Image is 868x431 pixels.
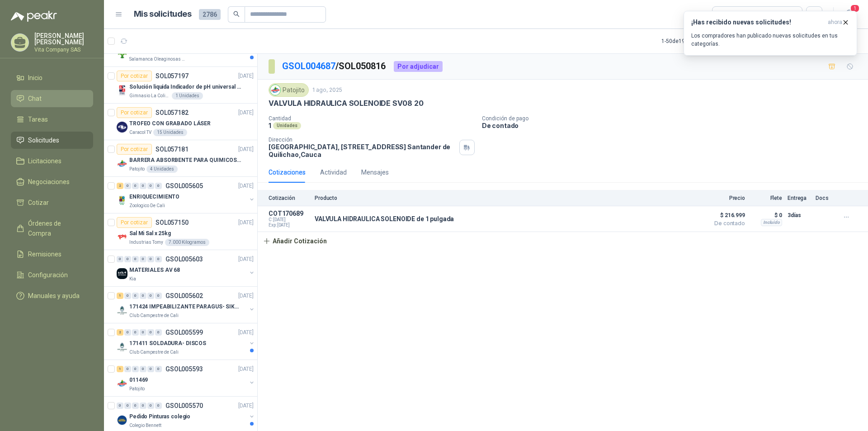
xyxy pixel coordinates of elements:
div: 0 [140,366,146,372]
div: 1 [117,293,123,299]
span: Solicitudes [28,135,59,145]
div: Unidades [273,122,301,129]
span: Configuración [28,270,68,280]
a: Chat [11,90,93,107]
div: 7.000 Kilogramos [165,239,209,246]
p: ENRIQUECIMIENTO [129,193,179,201]
p: Precio [700,195,745,201]
span: Remisiones [28,249,61,259]
p: Sal Mi Sal x 25kg [129,229,171,238]
p: Colegio Bennett [129,422,161,429]
p: SOL057197 [156,73,189,79]
div: 0 [140,403,146,409]
p: Patojito [129,166,145,173]
p: [DATE] [238,365,254,374]
h1: Mis solicitudes [134,8,192,21]
span: ahora [828,19,842,26]
a: 2 0 0 0 0 0 GSOL005599[DATE] Company Logo171411 SOLDADURA- DISCOSClub Campestre de Cali [117,327,255,356]
p: 3 días [788,210,810,221]
div: Actividad [320,167,347,177]
span: Inicio [28,73,42,83]
p: Club Campestre de Cali [129,349,179,356]
img: Company Logo [117,85,127,96]
img: Company Logo [117,378,127,389]
h3: ¡Has recibido nuevas solicitudes! [691,19,824,26]
p: [PERSON_NAME] [PERSON_NAME] [34,33,93,45]
p: 171411 SOLDADURA- DISCOS [129,339,206,348]
div: Por cotizar [117,217,152,228]
div: 0 [155,403,162,409]
img: Logo peakr [11,11,57,22]
p: Industrias Tomy [129,239,163,246]
p: Condición de pago [482,115,864,122]
p: VALVULA HIDRAULICA SOLENOIDE de 1 pulgada [315,215,454,223]
p: GSOL005603 [165,256,203,262]
a: Remisiones [11,246,93,263]
div: 0 [124,366,131,372]
img: Company Logo [117,232,127,242]
p: $ 0 [750,210,782,221]
p: Kia [129,275,136,283]
a: Licitaciones [11,152,93,170]
p: Producto [315,195,694,201]
div: 0 [140,256,146,262]
div: 1 [117,366,123,372]
span: Chat [28,94,42,104]
p: Gimnasio La Colina [129,92,170,99]
img: Company Logo [117,122,127,133]
p: [DATE] [238,109,254,117]
div: 0 [132,256,139,262]
div: 0 [147,403,154,409]
div: 0 [132,183,139,189]
p: / SOL050816 [282,59,387,73]
button: 1 [841,6,857,23]
img: Company Logo [117,341,127,352]
div: 0 [117,256,123,262]
a: 1 0 0 0 0 0 GSOL005593[DATE] Company Logo011469Patojito [117,364,255,393]
p: VALVULA HIDRAULICA SOLENOIDE SV08 20 [269,99,424,108]
img: Company Logo [117,268,127,279]
p: 011469 [129,376,148,384]
div: 2 [117,183,123,189]
div: 0 [132,366,139,372]
div: 0 [155,293,162,299]
a: 1 0 0 0 0 0 GSOL005602[DATE] Company Logo171424 IMPEABILIZANTE PARAGUS- SIKALASTICClub Campestre ... [117,290,255,319]
img: Company Logo [117,195,127,206]
a: Manuales y ayuda [11,287,93,304]
p: Docs [816,195,834,201]
p: GSOL005570 [165,403,203,409]
p: 1 ago, 2025 [312,86,342,95]
div: Mensajes [361,167,389,177]
p: [GEOGRAPHIC_DATA], [STREET_ADDRESS] Santander de Quilichao , Cauca [269,143,456,158]
div: 0 [147,183,154,189]
div: 0 [124,256,131,262]
div: 0 [124,183,131,189]
p: COT170689 [269,210,309,217]
p: Flete [750,195,782,201]
p: Pedido Pinturas colegio [129,412,190,421]
div: 0 [117,403,123,409]
span: Cotizar [28,198,49,208]
p: Dirección [269,137,456,143]
p: Solución liquida Indicador de pH universal de 500ml o 20 de 25ml (no tiras de papel) [129,83,242,91]
p: [DATE] [238,145,254,154]
p: [DATE] [238,328,254,337]
p: Cantidad [269,115,475,122]
p: Vita Company SAS [34,47,93,52]
p: [DATE] [238,218,254,227]
span: C: [DATE] [269,217,309,223]
img: Company Logo [117,48,127,59]
span: Exp: [DATE] [269,223,309,228]
a: Inicio [11,69,93,86]
p: Club Campestre de Cali [129,312,179,319]
img: Company Logo [117,158,127,169]
div: 0 [140,293,146,299]
div: Incluido [761,219,782,226]
div: 0 [155,183,162,189]
p: 1 [269,122,271,129]
div: 0 [132,403,139,409]
span: search [233,11,240,17]
div: 0 [140,183,146,189]
a: Solicitudes [11,132,93,149]
p: SOL057150 [156,219,189,226]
